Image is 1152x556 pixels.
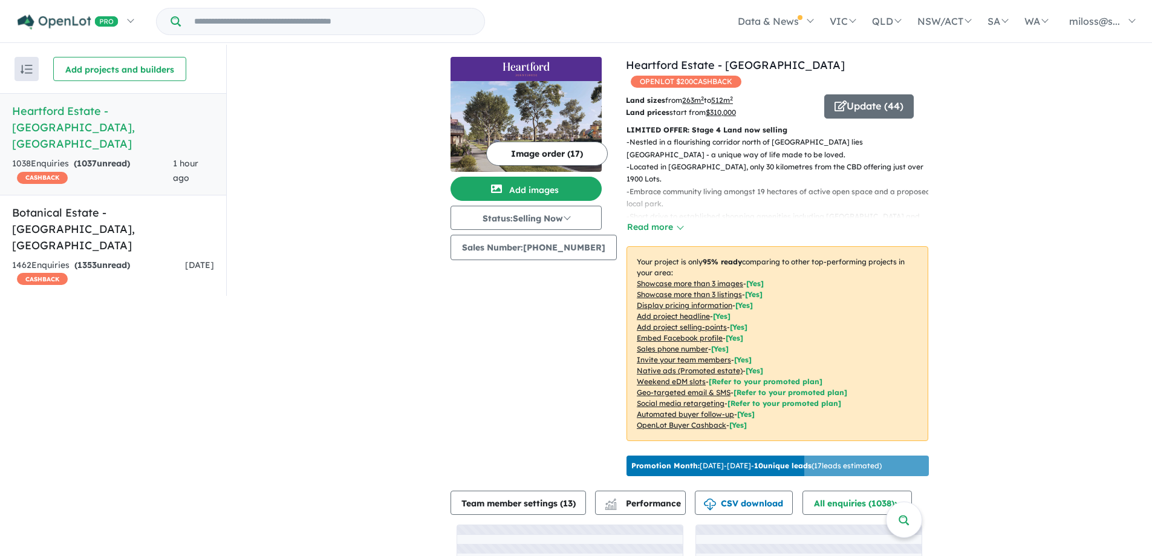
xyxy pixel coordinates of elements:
[626,58,845,72] a: Heartford Estate - [GEOGRAPHIC_DATA]
[704,96,733,105] span: to
[17,273,68,285] span: CASHBACK
[704,499,716,511] img: download icon
[486,142,608,166] button: Image order (17)
[824,94,914,119] button: Update (44)
[451,235,617,260] button: Sales Number:[PHONE_NUMBER]
[709,377,822,386] span: [Refer to your promoted plan]
[626,96,665,105] b: Land sizes
[626,211,938,235] p: - Short drive to established shopping amenities including [GEOGRAPHIC_DATA] and [GEOGRAPHIC_DATA]
[626,161,938,186] p: - Located in [GEOGRAPHIC_DATA], only 30 kilometres from the CBD offering just over 1900 Lots.
[637,410,734,419] u: Automated buyer follow-up
[735,301,753,310] span: [ Yes ]
[734,355,752,364] span: [ Yes ]
[726,333,743,342] span: [ Yes ]
[637,366,743,375] u: Native ads (Promoted estate)
[637,420,726,430] u: OpenLot Buyer Cashback
[12,204,214,253] h5: Botanical Estate - [GEOGRAPHIC_DATA] , [GEOGRAPHIC_DATA]
[626,186,938,211] p: - Embrace community living amongst 19 hectares of active open space and a proposed local park.
[734,388,847,397] span: [Refer to your promoted plan]
[18,15,119,30] img: Openlot PRO Logo White
[745,290,763,299] span: [ Yes ]
[21,65,33,74] img: sort.svg
[563,498,573,509] span: 13
[626,106,815,119] p: start from
[74,158,130,169] strong: ( unread)
[754,461,812,470] b: 10 unique leads
[631,461,700,470] b: Promotion Month:
[706,108,736,117] u: $ 310,000
[626,124,928,136] p: LIMITED OFFER: Stage 4 Land now selling
[637,301,732,310] u: Display pricing information
[637,290,742,299] u: Showcase more than 3 listings
[737,410,755,419] span: [Yes]
[451,177,602,201] button: Add images
[53,57,186,81] button: Add projects and builders
[74,260,130,270] strong: ( unread)
[77,158,97,169] span: 1037
[713,312,731,321] span: [ Yes ]
[12,103,214,152] h5: Heartford Estate - [GEOGRAPHIC_DATA] , [GEOGRAPHIC_DATA]
[17,172,68,184] span: CASHBACK
[703,257,742,266] b: 95 % ready
[637,344,708,353] u: Sales phone number
[711,344,729,353] span: [ Yes ]
[626,220,683,234] button: Read more
[729,420,747,430] span: [Yes]
[682,96,704,105] u: 263 m
[730,322,747,332] span: [ Yes ]
[183,8,482,34] input: Try estate name, suburb, builder or developer
[626,246,928,441] p: Your project is only comparing to other top-performing projects in your area: - - - - - - - - - -...
[637,388,731,397] u: Geo-targeted email & SMS
[455,62,597,76] img: Heartford Estate - Donnybrook Logo
[631,460,882,471] p: [DATE] - [DATE] - ( 17 leads estimated)
[637,355,731,364] u: Invite your team members
[451,491,586,515] button: Team member settings (13)
[605,502,617,510] img: bar-chart.svg
[695,491,793,515] button: CSV download
[637,399,724,408] u: Social media retargeting
[607,498,681,509] span: Performance
[631,76,741,88] span: OPENLOT $ 200 CASHBACK
[746,279,764,288] span: [ Yes ]
[701,95,704,102] sup: 2
[1069,15,1120,27] span: miloss@s...
[185,260,214,270] span: [DATE]
[451,206,602,230] button: Status:Selling Now
[77,260,97,270] span: 1353
[727,399,841,408] span: [Refer to your promoted plan]
[626,108,669,117] b: Land prices
[626,136,938,161] p: - Nestled in a flourishing corridor north of [GEOGRAPHIC_DATA] lies [GEOGRAPHIC_DATA] - a unique ...
[711,96,733,105] u: 512 m
[637,333,723,342] u: Embed Facebook profile
[605,499,616,505] img: line-chart.svg
[12,258,185,287] div: 1462 Enquir ies
[637,279,743,288] u: Showcase more than 3 images
[451,57,602,172] a: Heartford Estate - Donnybrook LogoHeartford Estate - Donnybrook
[746,366,763,375] span: [Yes]
[12,157,173,186] div: 1038 Enquir ies
[626,94,815,106] p: from
[637,312,710,321] u: Add project headline
[637,377,706,386] u: Weekend eDM slots
[173,158,198,183] span: 1 hour ago
[730,95,733,102] sup: 2
[595,491,686,515] button: Performance
[637,322,727,332] u: Add project selling-points
[802,491,912,515] button: All enquiries (1038)
[451,81,602,172] img: Heartford Estate - Donnybrook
